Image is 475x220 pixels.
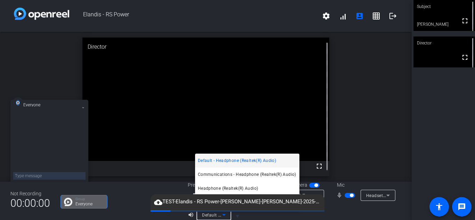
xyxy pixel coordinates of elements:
mat-icon: cloud_upload [154,198,162,206]
span: Default - Headphone (Realtek(R) Audio) [198,156,276,165]
span: TEST-Elandis - RS Power-[PERSON_NAME]-[PERSON_NAME]-2025-09-08-10-43-33-408-0.webm [151,198,324,206]
span: Headphone (Realtek(R) Audio) [198,184,258,193]
span: ▼ [235,213,240,219]
span: Communications - Headphone (Realtek(R) Audio) [198,170,296,179]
